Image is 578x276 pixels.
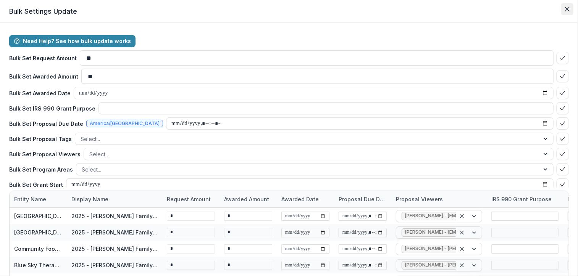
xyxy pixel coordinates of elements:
[9,104,95,112] p: Bulk Set IRS 990 Grant Purpose
[334,195,391,203] div: Proposal Due Date
[220,191,277,207] div: Awarded Amount
[9,181,63,189] p: Bulk Set Grant Start
[71,228,158,236] div: 2025 - [PERSON_NAME] Family Foundation [US_STATE] Online Grant Application
[487,195,556,203] div: IRS 990 Grant Purpose
[9,165,73,173] p: Bulk Set Program Areas
[71,245,158,253] div: 2025 - [PERSON_NAME] Family Foundation [US_STATE] Online Grant Application
[14,261,62,269] div: Blue Sky Therapeutic Riding And Respite
[10,191,67,207] div: Entity Name
[487,191,563,207] div: IRS 990 Grant Purpose
[90,121,160,126] span: America/[GEOGRAPHIC_DATA]
[277,191,334,207] div: Awarded Date
[557,102,569,114] button: bulk-confirm-option
[14,245,62,253] div: Community Food Bank
[220,195,274,203] div: Awarded Amount
[557,133,569,145] button: bulk-confirm-option
[14,228,62,236] div: [GEOGRAPHIC_DATA] & Community Center Corporation
[67,191,162,207] div: Display Name
[557,87,569,99] button: bulk-confirm-option
[14,212,62,220] div: [GEOGRAPHIC_DATA]
[277,195,323,203] div: Awarded Date
[457,244,467,254] div: Clear selected options
[71,261,158,269] div: 2025 - [PERSON_NAME] Family Foundation [US_STATE] Online Grant Application
[334,191,391,207] div: Proposal Due Date
[557,148,569,160] button: bulk-confirm-option
[457,261,467,270] div: Clear selected options
[10,195,51,203] div: Entity Name
[9,135,72,143] p: Bulk Set Proposal Tags
[557,70,569,82] button: bulk-confirm-option
[9,150,81,158] p: Bulk Set Proposal Viewers
[167,195,211,203] p: Request Amount
[405,246,566,251] span: [PERSON_NAME] - [PERSON_NAME][EMAIL_ADDRESS][DOMAIN_NAME]
[9,35,136,47] button: Need Help? See how bulk update works
[391,191,487,207] div: Proposal Viewers
[9,120,83,128] p: Bulk Set Proposal Due Date
[405,262,566,268] span: [PERSON_NAME] - [PERSON_NAME][EMAIL_ADDRESS][DOMAIN_NAME]
[457,228,467,237] div: Clear selected options
[557,52,569,64] button: bulk-confirm-option
[457,212,467,221] div: Clear selected options
[162,191,220,207] div: Request Amount
[71,212,158,220] div: 2025 - [PERSON_NAME] Family Foundation [US_STATE] Online Grant Application
[561,3,573,15] button: Close
[557,117,569,130] button: bulk-confirm-option
[9,54,77,62] p: Bulk Set Request Amount
[557,163,569,175] button: bulk-confirm-option
[9,89,71,97] p: Bulk Set Awarded Date
[405,213,528,218] span: [PERSON_NAME] - [EMAIL_ADDRESS][DOMAIN_NAME]
[405,229,528,235] span: [PERSON_NAME] - [EMAIL_ADDRESS][DOMAIN_NAME]
[391,195,447,203] div: Proposal Viewers
[9,72,78,80] p: Bulk Set Awarded Amount
[67,195,113,203] div: Display Name
[557,178,569,191] button: bulk-confirm-option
